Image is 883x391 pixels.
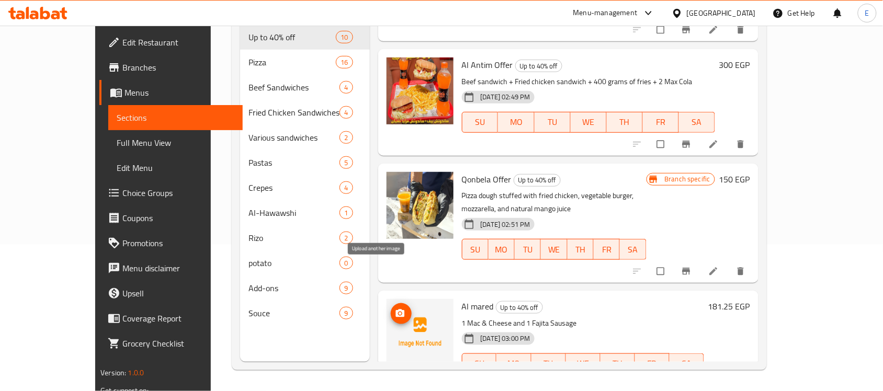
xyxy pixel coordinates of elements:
[248,282,340,294] span: Add-ons
[462,171,512,187] span: Qonbela Offer
[248,156,340,169] span: Pastas
[339,131,353,144] div: items
[339,106,353,119] div: items
[620,239,646,260] button: SA
[514,174,561,187] div: Up to 40% off
[387,57,454,124] img: Al Antim Offer
[687,7,756,19] div: [GEOGRAPHIC_DATA]
[708,139,721,149] a: Edit menu item
[339,181,353,194] div: items
[675,260,700,283] button: Branch-specific-item
[535,112,571,133] button: TU
[240,100,370,125] div: Fried Chicken Sandwiches4
[240,125,370,150] div: Various sandwiches2
[248,56,336,68] div: Pizza
[336,57,352,67] span: 16
[575,114,603,130] span: WE
[240,175,370,200] div: Crepes4
[607,112,643,133] button: TH
[108,105,243,130] a: Sections
[122,312,234,325] span: Coverage Report
[477,220,535,229] span: [DATE] 02:51 PM
[240,200,370,225] div: Al-Hawawshi1
[339,307,353,319] div: items
[99,331,243,356] a: Grocery Checklist
[674,356,700,371] span: SA
[248,232,340,244] div: Rizo
[477,333,535,343] span: [DATE] 03:00 PM
[670,353,704,374] button: SA
[339,232,353,244] div: items
[635,353,670,374] button: FR
[122,287,234,300] span: Upsell
[339,81,353,94] div: items
[248,131,340,144] span: Various sandwiches
[519,242,537,257] span: TU
[122,337,234,350] span: Grocery Checklist
[340,158,352,168] span: 5
[477,92,535,102] span: [DATE] 02:49 PM
[566,353,601,374] button: WE
[240,301,370,326] div: Souce9
[336,32,352,42] span: 10
[240,25,370,50] div: Up to 40% off10
[248,181,340,194] span: Crepes
[340,283,352,293] span: 9
[248,106,340,119] span: Fried Chicken Sandwiches
[240,275,370,301] div: Add-ons9
[624,242,642,257] span: SA
[462,57,513,73] span: Al Antim Offer
[462,317,704,330] p: 1 Mac & Cheese and 1 Fajita Sausage
[462,189,647,215] p: Pizza dough stuffed with fried chicken, vegetable burger, mozzarella, and natural mango juice
[708,266,721,277] a: Edit menu item
[99,256,243,281] a: Menu disclaimer
[531,353,566,374] button: TU
[493,242,511,257] span: MO
[117,111,234,124] span: Sections
[516,60,562,72] span: Up to 40% off
[99,205,243,231] a: Coupons
[340,308,352,318] span: 9
[462,353,497,374] button: SU
[679,112,715,133] button: SA
[496,302,542,314] span: Up to 40% off
[515,60,562,72] div: Up to 40% off
[240,50,370,75] div: Pizza16
[539,114,567,130] span: TU
[594,239,620,260] button: FR
[570,356,596,371] span: WE
[99,306,243,331] a: Coverage Report
[240,225,370,250] div: Rizo2
[117,136,234,149] span: Full Menu View
[391,303,412,324] button: upload picture
[568,239,594,260] button: TH
[248,81,340,94] span: Beef Sandwiches
[336,56,353,68] div: items
[467,242,484,257] span: SU
[719,172,750,187] h6: 150 EGP
[708,25,721,35] a: Edit menu item
[514,174,560,186] span: Up to 40% off
[99,30,243,55] a: Edit Restaurant
[240,75,370,100] div: Beef Sandwiches4
[124,86,234,99] span: Menus
[601,353,635,374] button: TH
[467,356,493,371] span: SU
[248,257,340,269] span: potato
[339,206,353,219] div: items
[651,261,673,281] span: Select to update
[683,114,711,130] span: SA
[248,31,336,43] span: Up to 40% off
[128,366,144,379] span: 1.0.0
[598,242,616,257] span: FR
[340,233,352,243] span: 2
[729,260,754,283] button: delete
[108,155,243,180] a: Edit Menu
[248,307,340,319] div: Souce
[240,150,370,175] div: Pastas5
[675,18,700,41] button: Branch-specific-item
[719,57,750,72] h6: 300 EGP
[340,258,352,268] span: 0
